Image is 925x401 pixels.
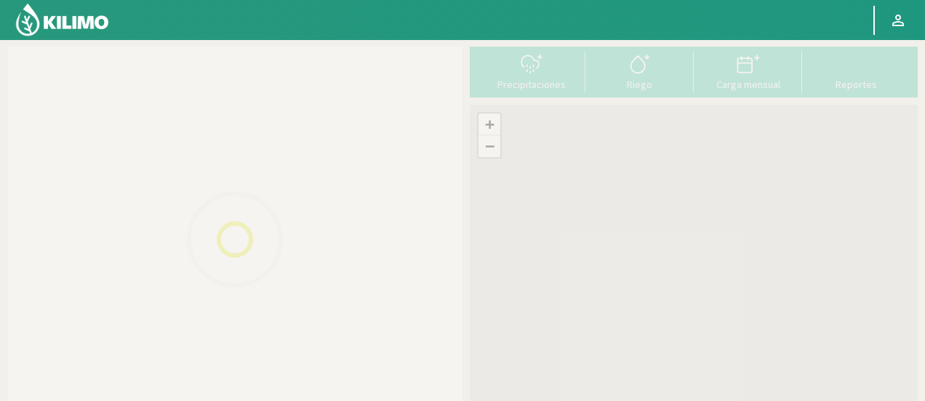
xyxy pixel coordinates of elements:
a: Zoom out [478,135,500,157]
div: Carga mensual [698,79,798,90]
button: Carga mensual [694,52,802,90]
div: Reportes [806,79,906,90]
button: Reportes [802,52,910,90]
div: Riego [590,79,689,90]
button: Precipitaciones [477,52,585,90]
img: Loading... [162,167,308,312]
div: Precipitaciones [481,79,581,90]
a: Zoom in [478,114,500,135]
img: Kilimo [15,2,110,37]
button: Riego [585,52,694,90]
